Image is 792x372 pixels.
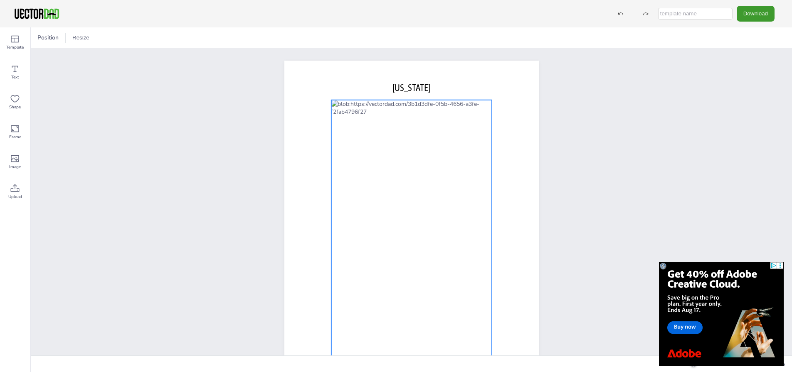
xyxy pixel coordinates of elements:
[658,8,733,20] input: template name
[660,263,666,269] div: X
[11,74,19,81] span: Text
[9,134,21,140] span: Frame
[9,104,21,110] span: Shape
[659,262,784,366] iframe: Advertisment
[69,31,93,44] button: Resize
[9,164,21,170] span: Image
[13,7,60,20] img: VectorDad-1.png
[8,193,22,200] span: Upload
[737,6,775,21] button: Download
[392,82,430,93] span: [US_STATE]
[6,44,24,51] span: Template
[36,34,60,42] span: Position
